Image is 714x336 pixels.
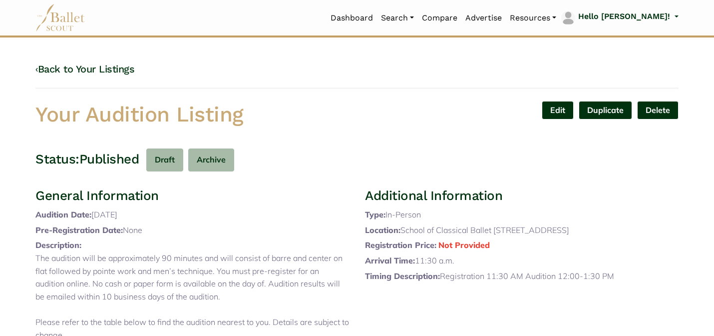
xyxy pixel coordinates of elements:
[365,187,679,204] h3: Additional Information
[365,271,440,281] span: Timing Description:
[377,7,418,28] a: Search
[327,7,377,28] a: Dashboard
[79,151,139,168] h3: Published
[35,209,91,219] span: Audition Date:
[35,63,134,75] a: ‹Back to Your Listings
[365,270,679,283] p: Registration 11:30 AM Audition 12:00-1:30 PM
[365,224,679,237] p: School of Classical Ballet [STREET_ADDRESS]
[542,101,574,119] a: Edit
[365,208,679,221] p: In-Person
[188,148,234,172] button: Archive
[637,101,679,119] button: Delete
[365,209,385,219] span: Type:
[560,10,679,26] a: profile picture Hello [PERSON_NAME]!
[418,7,461,28] a: Compare
[365,225,400,235] span: Location:
[461,7,506,28] a: Advertise
[35,240,81,250] span: Description:
[35,208,349,221] p: [DATE]
[35,62,38,75] code: ‹
[35,151,79,168] h3: Status:
[35,187,349,204] h3: General Information
[579,101,632,119] a: Duplicate
[365,254,679,267] p: 11:30 a.m.
[146,148,183,172] button: Draft
[35,225,123,235] span: Pre-Registration Date:
[35,224,349,237] p: None
[365,240,436,250] span: Registration Price:
[561,11,575,25] img: profile picture
[365,255,415,265] span: Arrival Time:
[578,10,670,23] p: Hello [PERSON_NAME]!
[506,7,560,28] a: Resources
[35,101,349,128] h1: Your Audition Listing
[438,240,490,250] span: Not Provided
